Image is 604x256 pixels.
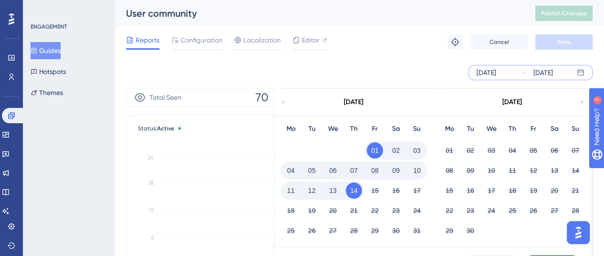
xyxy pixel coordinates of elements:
[470,34,528,50] button: Cancel
[462,182,478,199] button: 16
[483,142,499,159] button: 03
[148,180,154,186] tspan: 18
[388,223,404,239] button: 30
[535,34,593,50] button: Save
[283,223,299,239] button: 25
[541,10,587,17] span: Publish Changes
[525,162,541,179] button: 12
[504,203,520,219] button: 25
[546,203,562,219] button: 27
[283,162,299,179] button: 04
[138,125,174,132] span: Status:
[502,123,523,135] div: Th
[533,67,553,78] div: [DATE]
[22,2,60,14] span: Need Help?
[483,203,499,219] button: 24
[546,142,562,159] button: 06
[388,142,404,159] button: 02
[489,38,509,46] span: Cancel
[31,84,63,101] button: Themes
[409,142,425,159] button: 03
[409,162,425,179] button: 10
[304,182,320,199] button: 12
[31,23,67,31] div: ENGAGEMENT
[346,182,362,199] button: 14
[244,34,281,46] span: Localization
[325,182,341,199] button: 13
[367,203,383,219] button: 22
[462,162,478,179] button: 09
[304,203,320,219] button: 19
[367,142,383,159] button: 01
[441,162,457,179] button: 08
[567,142,583,159] button: 07
[325,203,341,219] button: 20
[557,38,571,46] span: Save
[546,162,562,179] button: 13
[409,223,425,239] button: 31
[567,182,583,199] button: 21
[346,203,362,219] button: 21
[525,203,541,219] button: 26
[302,34,319,46] span: Editor
[546,182,562,199] button: 20
[304,223,320,239] button: 26
[149,92,181,103] span: Total Seen
[462,223,478,239] button: 30
[441,142,457,159] button: 01
[346,223,362,239] button: 28
[283,182,299,199] button: 11
[504,182,520,199] button: 18
[535,6,593,21] button: Publish Changes
[364,123,385,135] div: Fr
[567,203,583,219] button: 28
[343,123,364,135] div: Th
[304,162,320,179] button: 05
[544,123,565,135] div: Sa
[388,203,404,219] button: 23
[502,96,522,108] div: [DATE]
[385,123,406,135] div: Sa
[525,182,541,199] button: 19
[149,207,154,213] tspan: 12
[409,203,425,219] button: 24
[439,123,460,135] div: Mo
[255,90,268,105] span: 70
[564,218,593,247] iframe: UserGuiding AI Assistant Launcher
[406,123,427,135] div: Su
[523,123,544,135] div: Fr
[367,223,383,239] button: 29
[525,142,541,159] button: 05
[31,42,61,59] button: Guides
[344,96,363,108] div: [DATE]
[441,203,457,219] button: 22
[325,223,341,239] button: 27
[31,63,66,80] button: Hotspots
[462,203,478,219] button: 23
[367,182,383,199] button: 15
[157,125,174,132] span: Active
[367,162,383,179] button: 08
[504,142,520,159] button: 04
[460,123,481,135] div: Tu
[462,142,478,159] button: 02
[388,182,404,199] button: 16
[148,154,154,161] tspan: 24
[477,67,496,78] div: [DATE]
[180,34,223,46] span: Configuration
[565,123,586,135] div: Su
[325,162,341,179] button: 06
[409,182,425,199] button: 17
[151,234,154,241] tspan: 6
[504,162,520,179] button: 11
[483,182,499,199] button: 17
[322,123,343,135] div: We
[441,182,457,199] button: 15
[441,223,457,239] button: 29
[280,123,301,135] div: Mo
[136,34,159,46] span: Reports
[483,162,499,179] button: 10
[567,162,583,179] button: 14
